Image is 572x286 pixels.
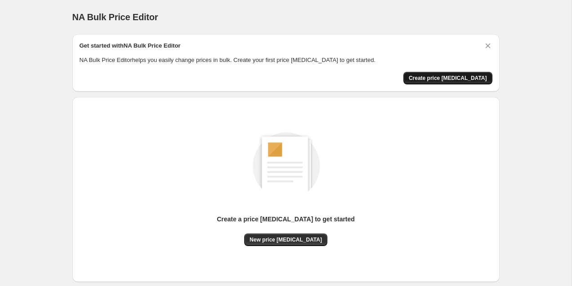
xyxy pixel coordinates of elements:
[250,236,322,243] span: New price [MEDICAL_DATA]
[483,41,492,50] button: Dismiss card
[403,72,492,84] button: Create price change job
[217,215,355,224] p: Create a price [MEDICAL_DATA] to get started
[244,233,327,246] button: New price [MEDICAL_DATA]
[72,12,158,22] span: NA Bulk Price Editor
[409,75,487,82] span: Create price [MEDICAL_DATA]
[80,41,181,50] h2: Get started with NA Bulk Price Editor
[80,56,492,65] p: NA Bulk Price Editor helps you easily change prices in bulk. Create your first price [MEDICAL_DAT...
